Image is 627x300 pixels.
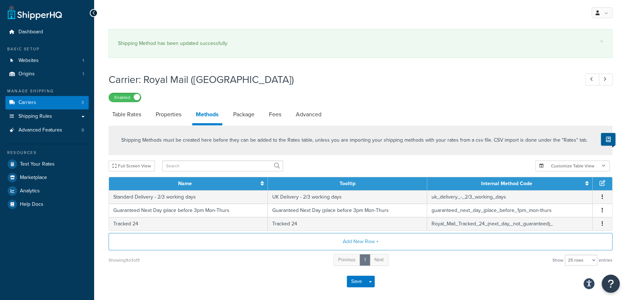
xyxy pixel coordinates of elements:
a: Previous [333,254,360,266]
div: Showing 1 to 3 of 3 [109,255,140,265]
a: Advanced Features0 [5,124,89,137]
div: Shipping Method has been updated successfully [118,38,603,49]
td: Tracked 24 [268,217,427,230]
div: Resources [5,150,89,156]
a: Name [178,180,192,187]
p: Shipping Methods must be created here before they can be added to the Rates table, unless you are... [121,136,588,144]
span: Help Docs [20,201,43,208]
td: Standard Delivery - 2/3 working days [109,190,268,204]
span: Websites [18,58,39,64]
a: Previous Record [585,74,599,86]
a: Properties [152,106,185,123]
li: Origins [5,67,89,81]
a: Internal Method Code [481,180,532,187]
button: Save [347,276,366,287]
span: Carriers [18,100,36,106]
span: 1 [83,58,84,64]
td: guaranteed_next_day_(place_before_1pm_mon-thurs [427,204,593,217]
div: Manage Shipping [5,88,89,94]
a: Marketplace [5,171,89,184]
button: Show Help Docs [601,133,615,146]
span: Analytics [20,188,40,194]
a: Next [370,254,388,266]
th: Tooltip [268,177,427,190]
button: Add New Row + [109,233,613,250]
td: Guaranteed Next Day (place before 3pm Mon-Thurs [109,204,268,217]
td: Guaranteed Next Day (place before 3pm Mon-Thurs [268,204,427,217]
a: Origins1 [5,67,89,81]
a: Package [230,106,258,123]
a: Dashboard [5,25,89,39]
span: 3 [81,100,84,106]
td: uk_delivery_-_2/3_working_days [427,190,593,204]
a: Table Rates [109,106,145,123]
td: UK Delivery - 2/3 working days [268,190,427,204]
input: Search [162,161,283,171]
span: 0 [81,127,84,133]
label: Enabled [109,93,141,102]
span: 1 [83,71,84,77]
a: × [600,38,603,44]
span: Marketplace [20,175,47,181]
span: entries [599,255,613,265]
a: Fees [265,106,285,123]
li: Advanced Features [5,124,89,137]
span: Next [374,256,384,263]
h1: Carrier: Royal Mail ([GEOGRAPHIC_DATA]) [109,72,572,87]
a: Help Docs [5,198,89,211]
span: Shipping Rules [18,113,52,120]
a: Test Your Rates [5,158,89,171]
span: Origins [18,71,35,77]
a: Methods [192,106,222,125]
a: Carriers3 [5,96,89,109]
li: Websites [5,54,89,67]
li: Carriers [5,96,89,109]
button: Open Resource Center [602,275,620,293]
a: Advanced [292,106,325,123]
span: Test Your Rates [20,161,55,167]
span: Show [552,255,563,265]
span: Advanced Features [18,127,62,133]
span: Previous [338,256,355,263]
td: Royal_Mail_Tracked_24_(next_day,_not_guaranteed)_ [427,217,593,230]
a: Next Record [599,74,613,86]
a: Analytics [5,184,89,197]
a: 1 [359,254,370,266]
a: Shipping Rules [5,110,89,123]
span: Dashboard [18,29,43,35]
td: Tracked 24 [109,217,268,230]
a: Websites1 [5,54,89,67]
button: Full Screen View [109,161,155,171]
button: Customize Table View [535,161,610,171]
div: Basic Setup [5,46,89,52]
